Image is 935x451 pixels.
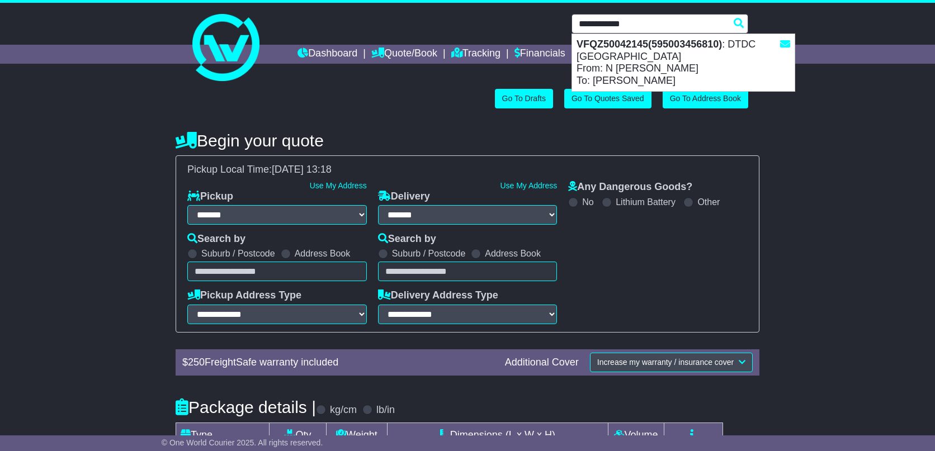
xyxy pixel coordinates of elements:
[176,422,270,447] td: Type
[187,191,233,203] label: Pickup
[608,422,664,447] td: Volume
[572,34,795,91] div: : DTDC [GEOGRAPHIC_DATA] From: N [PERSON_NAME] To: [PERSON_NAME]
[697,197,720,207] label: Other
[500,181,557,190] a: Use My Address
[495,89,553,108] a: Go To Drafts
[378,191,430,203] label: Delivery
[597,358,734,367] span: Increase my warranty / insurance cover
[663,89,748,108] a: Go To Address Book
[564,89,651,108] a: Go To Quotes Saved
[392,248,466,259] label: Suburb / Postcode
[326,422,387,447] td: Weight
[176,131,759,150] h4: Begin your quote
[297,45,357,64] a: Dashboard
[270,422,327,447] td: Qty
[187,289,301,302] label: Pickup Address Type
[176,398,316,416] h4: Package details |
[590,353,753,372] button: Increase my warranty / insurance cover
[616,197,676,207] label: Lithium Battery
[378,289,498,302] label: Delivery Address Type
[387,422,608,447] td: Dimensions (L x W x H)
[568,181,692,193] label: Any Dangerous Goods?
[272,164,332,175] span: [DATE] 13:18
[376,404,395,416] label: lb/in
[514,45,565,64] a: Financials
[162,438,323,447] span: © One World Courier 2025. All rights reserved.
[177,357,499,369] div: $ FreightSafe warranty included
[582,197,593,207] label: No
[485,248,541,259] label: Address Book
[187,233,245,245] label: Search by
[295,248,351,259] label: Address Book
[201,248,275,259] label: Suburb / Postcode
[188,357,205,368] span: 250
[310,181,367,190] a: Use My Address
[371,45,437,64] a: Quote/Book
[330,404,357,416] label: kg/cm
[499,357,584,369] div: Additional Cover
[182,164,753,176] div: Pickup Local Time:
[451,45,500,64] a: Tracking
[378,233,436,245] label: Search by
[577,39,722,50] strong: VFQZ50042145(595003456810)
